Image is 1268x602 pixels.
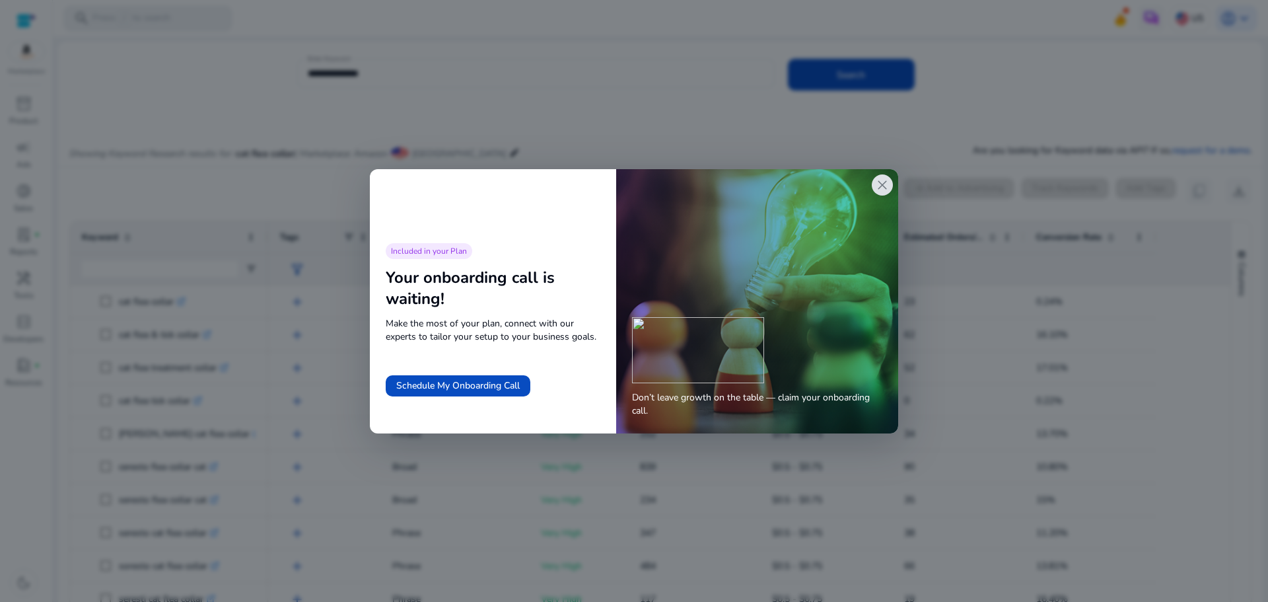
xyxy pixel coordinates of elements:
[396,379,520,393] span: Schedule My Onboarding Call
[632,391,882,418] span: Don’t leave growth on the table — claim your onboarding call.
[386,317,600,344] span: Make the most of your plan, connect with our experts to tailor your setup to your business goals.
[874,177,890,193] span: close
[386,267,600,309] div: Your onboarding call is waiting!
[386,375,530,396] button: Schedule My Onboarding Call
[391,246,467,256] span: Included in your Plan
